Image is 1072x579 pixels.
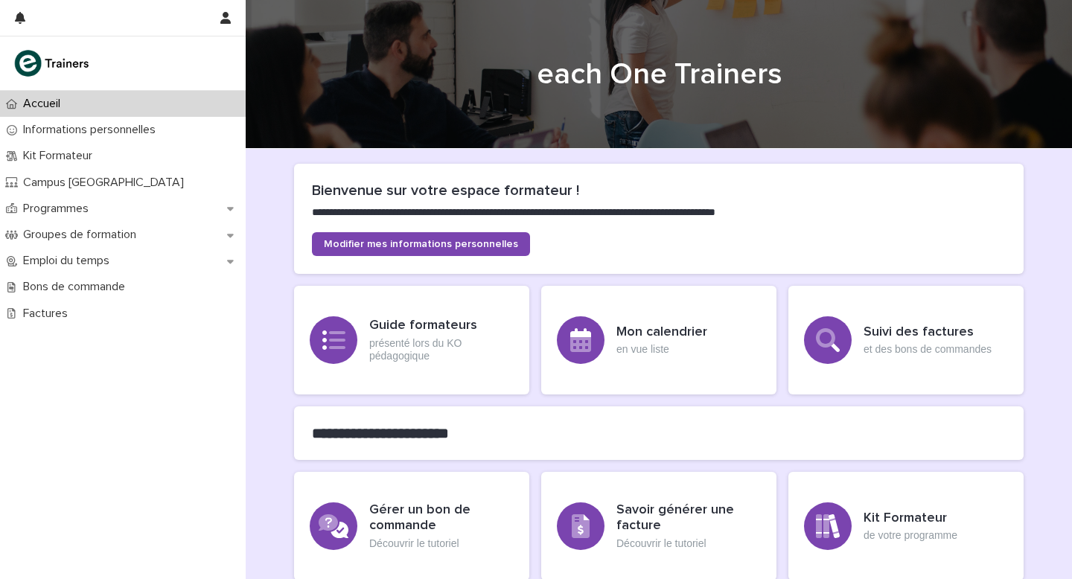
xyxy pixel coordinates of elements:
h3: Guide formateurs [369,318,514,334]
p: Kit Formateur [17,149,104,163]
p: Programmes [17,202,100,216]
p: Groupes de formation [17,228,148,242]
p: Accueil [17,97,72,111]
p: Emploi du temps [17,254,121,268]
h3: Savoir générer une facture [616,502,761,534]
span: Modifier mes informations personnelles [324,239,518,249]
a: Suivi des factureset des bons de commandes [788,286,1024,394]
p: Factures [17,307,80,321]
img: K0CqGN7SDeD6s4JG8KQk [12,48,94,78]
p: présenté lors du KO pédagogique [369,337,514,362]
a: Modifier mes informations personnelles [312,232,530,256]
a: Mon calendrieren vue liste [541,286,776,394]
p: et des bons de commandes [864,343,992,356]
p: Campus [GEOGRAPHIC_DATA] [17,176,196,190]
p: Découvrir le tutoriel [369,537,514,550]
a: Guide formateursprésenté lors du KO pédagogique [294,286,529,394]
p: de votre programme [864,529,957,542]
h3: Mon calendrier [616,324,707,341]
h1: each One Trainers [294,57,1024,92]
h2: Bienvenue sur votre espace formateur ! [312,182,1006,199]
h3: Suivi des factures [864,324,992,341]
p: en vue liste [616,343,707,356]
p: Découvrir le tutoriel [616,537,761,550]
h3: Gérer un bon de commande [369,502,514,534]
h3: Kit Formateur [864,511,957,527]
p: Informations personnelles [17,123,167,137]
p: Bons de commande [17,280,137,294]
